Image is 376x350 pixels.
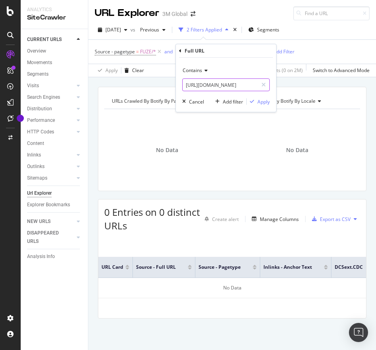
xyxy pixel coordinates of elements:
button: Switch to Advanced Mode [310,64,370,77]
button: [DATE] [95,23,131,36]
div: Outlinks [27,162,45,171]
div: Manage Columns [260,216,299,223]
div: Url Explorer [27,189,52,197]
a: Distribution [27,105,74,113]
button: Manage Columns [249,214,299,224]
button: Export as CSV [309,213,351,225]
button: Add filter [212,98,243,106]
button: Add Filter [263,47,294,57]
div: Apply [105,67,118,74]
span: 2025 Aug. 17th [105,26,121,33]
a: Url Explorer [27,189,82,197]
div: 2 Filters Applied [187,26,222,33]
span: Source - pagetype [199,264,241,271]
div: Add Filter [273,48,294,55]
div: URL Explorer [95,6,159,20]
h4: URLs Crawled By Botify By locale [240,95,353,108]
div: times [232,26,238,34]
div: Full URL [185,47,205,54]
div: Content [27,139,44,148]
div: SiteCrawler [27,13,82,22]
a: NEW URLS [27,217,74,226]
span: 0 Entries on 0 distinct URLs [104,205,200,232]
a: HTTP Codes [27,128,74,136]
a: Analysis Info [27,252,82,261]
div: Clear [132,67,144,74]
a: Explorer Bookmarks [27,201,82,209]
div: Explorer Bookmarks [27,201,70,209]
span: Source - pagetype [95,48,135,55]
div: HTTP Codes [27,128,54,136]
span: vs [131,26,137,33]
div: Analysis Info [27,252,55,261]
span: Previous [137,26,159,33]
a: Inlinks [27,151,74,159]
button: Clear [121,64,144,77]
button: Cancel [179,98,204,106]
a: Content [27,139,82,148]
div: Distribution [27,105,52,113]
button: Segments [245,23,282,36]
div: Add filter [223,98,243,105]
div: Segments [27,70,49,78]
a: Search Engines [27,93,74,102]
button: Apply [247,98,270,106]
div: Export as CSV [320,216,351,223]
span: No Data [286,146,308,154]
div: Apply [257,98,270,105]
div: Create alert [212,216,239,223]
button: Apply [95,64,118,77]
div: CURRENT URLS [27,35,62,44]
h4: URLs Crawled By Botify By pagetype [110,95,223,108]
div: Sitemaps [27,174,47,182]
span: URLs Crawled By Botify By pagetype [112,98,192,104]
button: Create alert [201,213,239,225]
a: Movements [27,59,82,67]
span: URLs Crawled By Botify By locale [242,98,316,104]
span: = [136,48,139,55]
span: FUZE/* [140,46,156,57]
div: DISAPPEARED URLS [27,229,67,246]
span: URL Card [101,264,123,271]
span: No Data [156,146,178,154]
span: Contains [183,67,202,74]
div: Overview [27,47,46,55]
div: Switch to Advanced Mode [313,67,370,74]
div: arrow-right-arrow-left [191,11,195,17]
div: NEW URLS [27,217,51,226]
div: Performance [27,116,55,125]
button: and [164,48,173,55]
div: 3M Global [162,10,187,18]
a: Outlinks [27,162,74,171]
a: CURRENT URLS [27,35,74,44]
a: Overview [27,47,82,55]
div: Visits [27,82,39,90]
a: Sitemaps [27,174,74,182]
a: DISAPPEARED URLS [27,229,74,246]
span: Segments [257,26,279,33]
button: 2 Filters Applied [175,23,232,36]
span: Inlinks - Anchor Text [263,264,312,271]
span: Source - Full URL [136,264,176,271]
div: Movements [27,59,52,67]
a: Segments [27,70,82,78]
div: Open Intercom Messenger [349,323,368,342]
div: No Data [98,278,366,298]
div: Inlinks [27,151,41,159]
div: Search Engines [27,93,60,102]
a: Visits [27,82,74,90]
div: 0 % Visits ( 0 on 2M ) [261,67,303,74]
button: Previous [137,23,169,36]
a: Performance [27,116,74,125]
span: DCSext.CDC [335,264,363,271]
div: Cancel [189,98,204,105]
div: Analytics [27,6,82,13]
div: Tooltip anchor [17,115,24,122]
input: Find a URL [293,6,370,20]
